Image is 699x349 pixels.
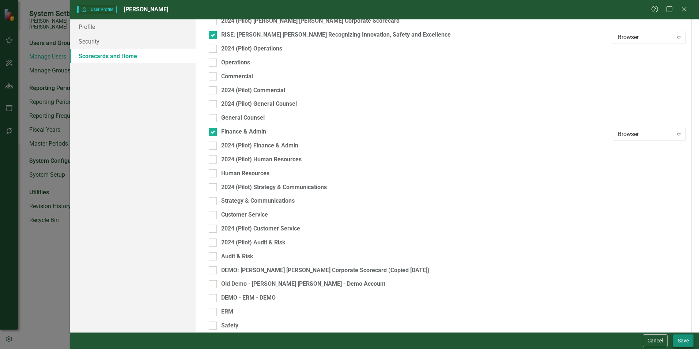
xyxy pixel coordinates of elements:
[70,49,196,63] a: Scorecards and Home
[77,6,116,13] span: User Profile
[221,280,385,288] div: Old Demo - [PERSON_NAME] [PERSON_NAME] - Demo Account
[221,225,300,233] div: 2024 (Pilot) Customer Service
[221,45,282,53] div: 2024 (Pilot) Operations
[618,130,673,139] div: Browser
[70,19,196,34] a: Profile
[221,155,302,164] div: 2024 (Pilot) Human Resources
[221,197,295,205] div: Strategy & Communications
[221,239,286,247] div: 2024 (Pilot) Audit & Risk
[221,128,266,136] div: Finance & Admin
[618,33,673,42] div: Browser
[221,266,430,275] div: DEMO: [PERSON_NAME] [PERSON_NAME] Corporate Scorecard (Copied [DATE])
[643,334,668,347] button: Cancel
[221,59,250,67] div: Operations
[221,17,400,25] div: 2024 (Pilot) [PERSON_NAME] [PERSON_NAME] Corporate Scorecard
[221,183,327,192] div: 2024 (Pilot) Strategy & Communications
[221,86,285,95] div: 2024 (Pilot) Commercial
[221,322,238,330] div: Safety
[70,34,196,49] a: Security
[673,334,694,347] button: Save
[221,294,276,302] div: DEMO - ERM - DEMO
[124,6,168,13] span: [PERSON_NAME]
[221,31,451,39] div: RISE: [PERSON_NAME] [PERSON_NAME] Recognizing Innovation, Safety and Excellence
[221,169,269,178] div: Human Resources
[221,308,233,316] div: ERM
[221,100,297,108] div: 2024 (Pilot) General Counsel
[221,114,265,122] div: General Counsel
[221,142,298,150] div: 2024 (Pilot) Finance & Admin
[221,72,253,81] div: Commercial
[221,211,268,219] div: Customer Service
[221,252,253,261] div: Audit & Risk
